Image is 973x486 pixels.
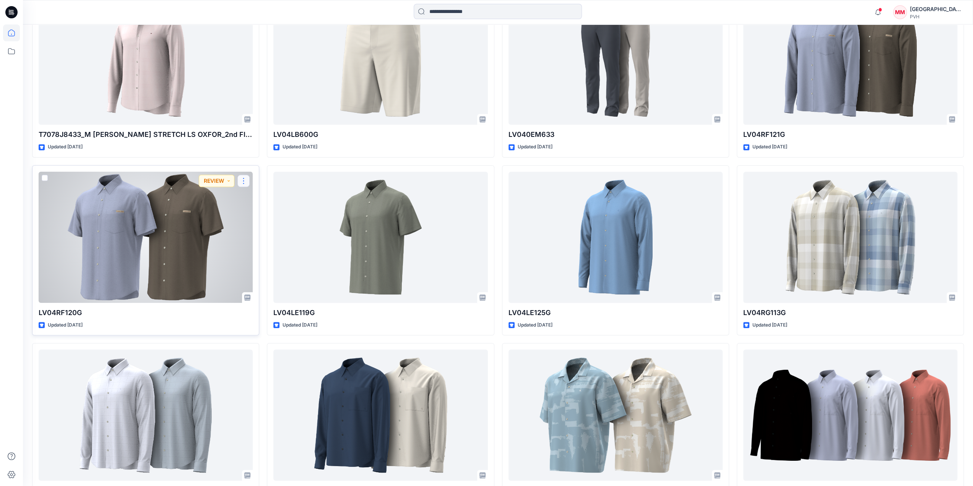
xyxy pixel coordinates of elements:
a: LV04LE119G [273,172,487,303]
p: Updated [DATE] [283,143,317,151]
p: Updated [DATE] [752,321,787,329]
p: Updated [DATE] [48,143,83,151]
div: MM [893,5,907,19]
p: Updated [DATE] [48,321,83,329]
p: LV04LE119G [273,307,487,318]
a: LV04LE125G [508,172,723,303]
p: Updated [DATE] [752,143,787,151]
a: LV04LG110G [39,349,253,481]
p: LV04RF121G [743,129,957,140]
p: Updated [DATE] [518,143,552,151]
a: LV04RF120G [39,172,253,303]
p: Updated [DATE] [518,321,552,329]
div: [GEOGRAPHIC_DATA][PERSON_NAME][GEOGRAPHIC_DATA] [910,5,963,14]
p: LV04LB600G [273,129,487,140]
p: LV04LE125G [508,307,723,318]
p: Updated [DATE] [283,321,317,329]
a: LV04RG113G [743,172,957,303]
p: T7078J8433_M [PERSON_NAME] STRETCH LS OXFOR_2nd FIT_[DATE] [39,129,253,140]
div: PVH [910,14,963,20]
a: LV04LG109G [273,349,487,481]
p: LV04RG113G [743,307,957,318]
p: LV040EM633 [508,129,723,140]
a: LV04LE125G [743,349,957,481]
a: LV04RG108G [508,349,723,481]
p: LV04RF120G [39,307,253,318]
